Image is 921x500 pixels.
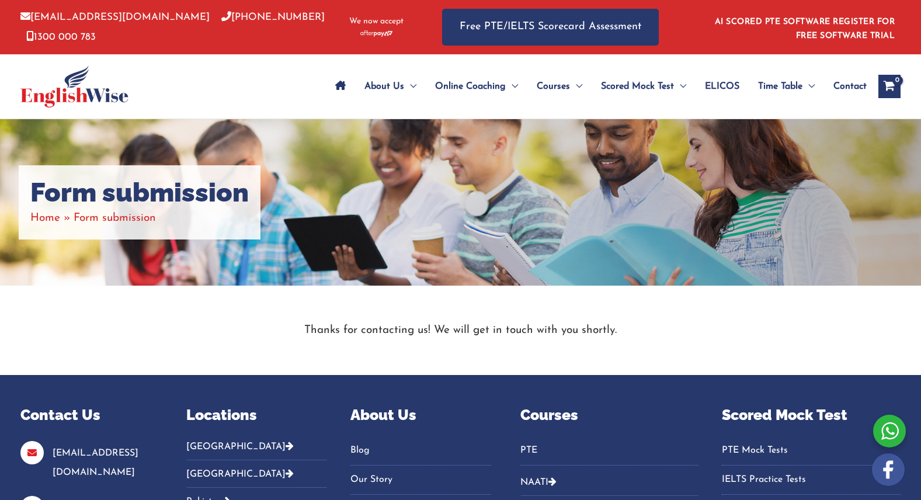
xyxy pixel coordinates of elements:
img: Afterpay-Logo [360,30,392,37]
span: Courses [537,66,570,107]
span: Time Table [758,66,802,107]
p: Scored Mock Test [722,404,901,426]
nav: Menu [520,441,699,466]
a: Our Story [350,470,491,489]
a: [EMAIL_ADDRESS][DOMAIN_NAME] [53,449,138,477]
a: Online CoachingMenu Toggle [426,66,527,107]
span: Online Coaching [435,66,506,107]
a: PTE Mock Tests [722,441,901,460]
a: [PHONE_NUMBER] [221,12,325,22]
span: Menu Toggle [570,66,582,107]
p: Thanks for contacting us! We will get in touch with you shortly. [119,321,802,340]
span: Menu Toggle [404,66,416,107]
span: Form submission [74,213,156,224]
button: NAATI [520,468,699,496]
a: IELTS Practice Tests [722,470,901,489]
button: [GEOGRAPHIC_DATA] [186,460,327,488]
span: Scored Mock Test [601,66,674,107]
h1: Form submission [30,177,249,209]
a: CoursesMenu Toggle [527,66,592,107]
span: About Us [364,66,404,107]
span: Menu Toggle [506,66,518,107]
aside: Header Widget 1 [708,8,901,46]
a: View Shopping Cart, empty [878,75,901,98]
p: Courses [520,404,699,426]
p: About Us [350,404,491,426]
img: cropped-ew-logo [20,65,128,107]
p: Contact Us [20,404,157,426]
a: [EMAIL_ADDRESS][DOMAIN_NAME] [20,12,210,22]
a: ELICOS [696,66,749,107]
a: Contact [824,66,867,107]
a: About UsMenu Toggle [355,66,426,107]
a: Scored Mock TestMenu Toggle [592,66,696,107]
p: Locations [186,404,327,426]
span: We now accept [349,16,404,27]
nav: Breadcrumbs [30,209,249,228]
a: AI SCORED PTE SOFTWARE REGISTER FOR FREE SOFTWARE TRIAL [715,18,895,40]
a: PTE [520,441,699,460]
span: ELICOS [705,66,739,107]
nav: Site Navigation: Main Menu [326,66,867,107]
a: 1300 000 783 [26,32,96,42]
span: Menu Toggle [674,66,686,107]
img: white-facebook.png [872,453,905,486]
a: NAATI [520,478,548,487]
span: Contact [833,66,867,107]
a: Home [30,213,60,224]
span: Menu Toggle [802,66,815,107]
a: Free PTE/IELTS Scorecard Assessment [442,9,659,46]
button: [GEOGRAPHIC_DATA] [186,441,327,460]
a: Blog [350,441,491,460]
a: Time TableMenu Toggle [749,66,824,107]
